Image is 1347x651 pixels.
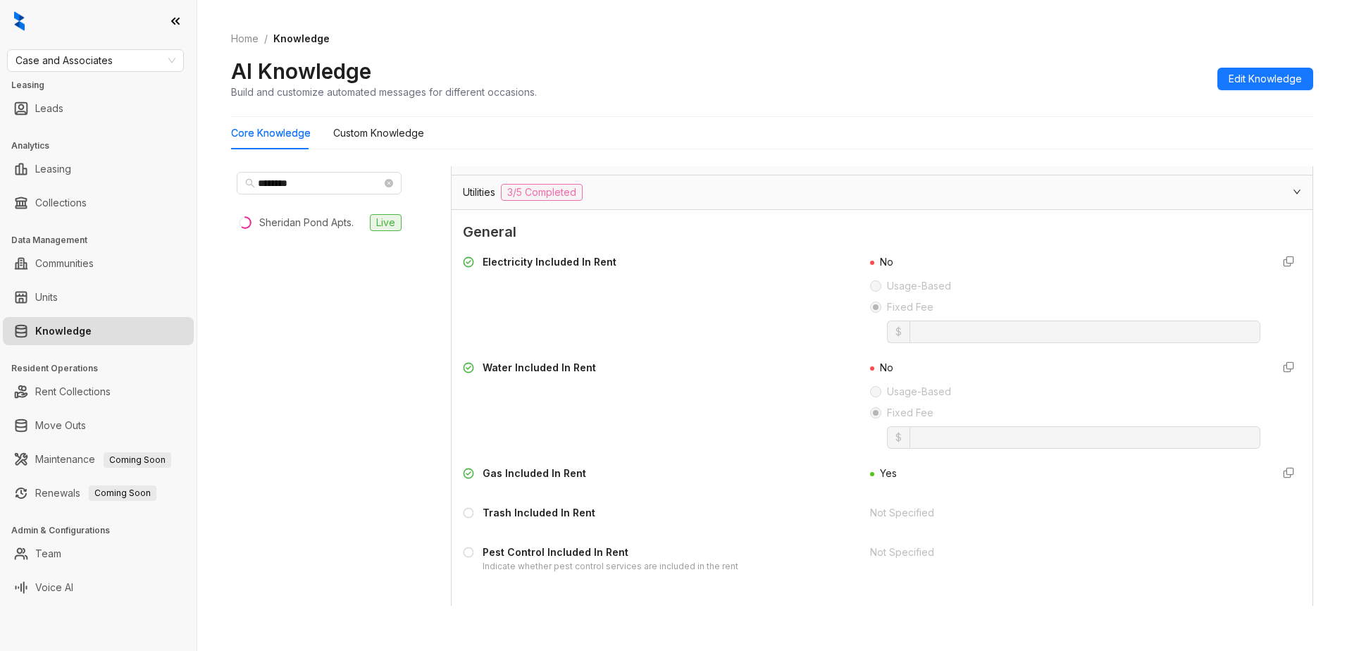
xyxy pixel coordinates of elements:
[231,125,311,141] div: Core Knowledge
[11,362,197,375] h3: Resident Operations
[3,155,194,183] li: Leasing
[11,234,197,247] h3: Data Management
[264,31,268,46] li: /
[483,505,595,521] div: Trash Included In Rent
[881,299,939,315] span: Fixed Fee
[483,466,586,481] div: Gas Included In Rent
[15,50,175,71] span: Case and Associates
[35,94,63,123] a: Leads
[3,411,194,440] li: Move Outs
[1217,68,1313,90] button: Edit Knowledge
[35,411,86,440] a: Move Outs
[385,179,393,187] span: close-circle
[35,378,111,406] a: Rent Collections
[881,278,957,294] span: Usage-Based
[35,540,61,568] a: Team
[231,85,537,99] div: Build and customize automated messages for different occasions.
[228,31,261,46] a: Home
[3,540,194,568] li: Team
[1229,71,1302,87] span: Edit Knowledge
[35,249,94,278] a: Communities
[483,545,738,560] div: Pest Control Included In Rent
[11,139,197,152] h3: Analytics
[35,573,73,602] a: Voice AI
[1293,187,1301,196] span: expanded
[89,485,156,501] span: Coming Soon
[333,125,424,141] div: Custom Knowledge
[14,11,25,31] img: logo
[887,321,910,343] span: $
[463,221,1301,243] span: General
[273,32,330,44] span: Knowledge
[35,155,71,183] a: Leasing
[245,178,255,188] span: search
[3,573,194,602] li: Voice AI
[881,384,957,399] span: Usage-Based
[35,283,58,311] a: Units
[3,479,194,507] li: Renewals
[11,79,197,92] h3: Leasing
[463,185,495,200] span: Utilities
[501,184,583,201] span: 3/5 Completed
[3,283,194,311] li: Units
[35,317,92,345] a: Knowledge
[887,426,910,449] span: $
[370,214,402,231] span: Live
[483,360,596,376] div: Water Included In Rent
[35,479,156,507] a: RenewalsComing Soon
[870,505,1260,521] div: Not Specified
[870,545,1260,560] div: Not Specified
[3,249,194,278] li: Communities
[104,452,171,468] span: Coming Soon
[881,405,939,421] span: Fixed Fee
[880,361,893,373] span: No
[3,94,194,123] li: Leads
[35,189,87,217] a: Collections
[3,317,194,345] li: Knowledge
[231,58,371,85] h2: AI Knowledge
[452,175,1312,209] div: Utilities3/5 Completed
[483,254,616,270] div: Electricity Included In Rent
[259,215,354,230] div: Sheridan Pond Apts.
[880,467,897,479] span: Yes
[880,256,893,268] span: No
[3,378,194,406] li: Rent Collections
[11,524,197,537] h3: Admin & Configurations
[483,560,738,573] div: Indicate whether pest control services are included in the rent
[3,445,194,473] li: Maintenance
[3,189,194,217] li: Collections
